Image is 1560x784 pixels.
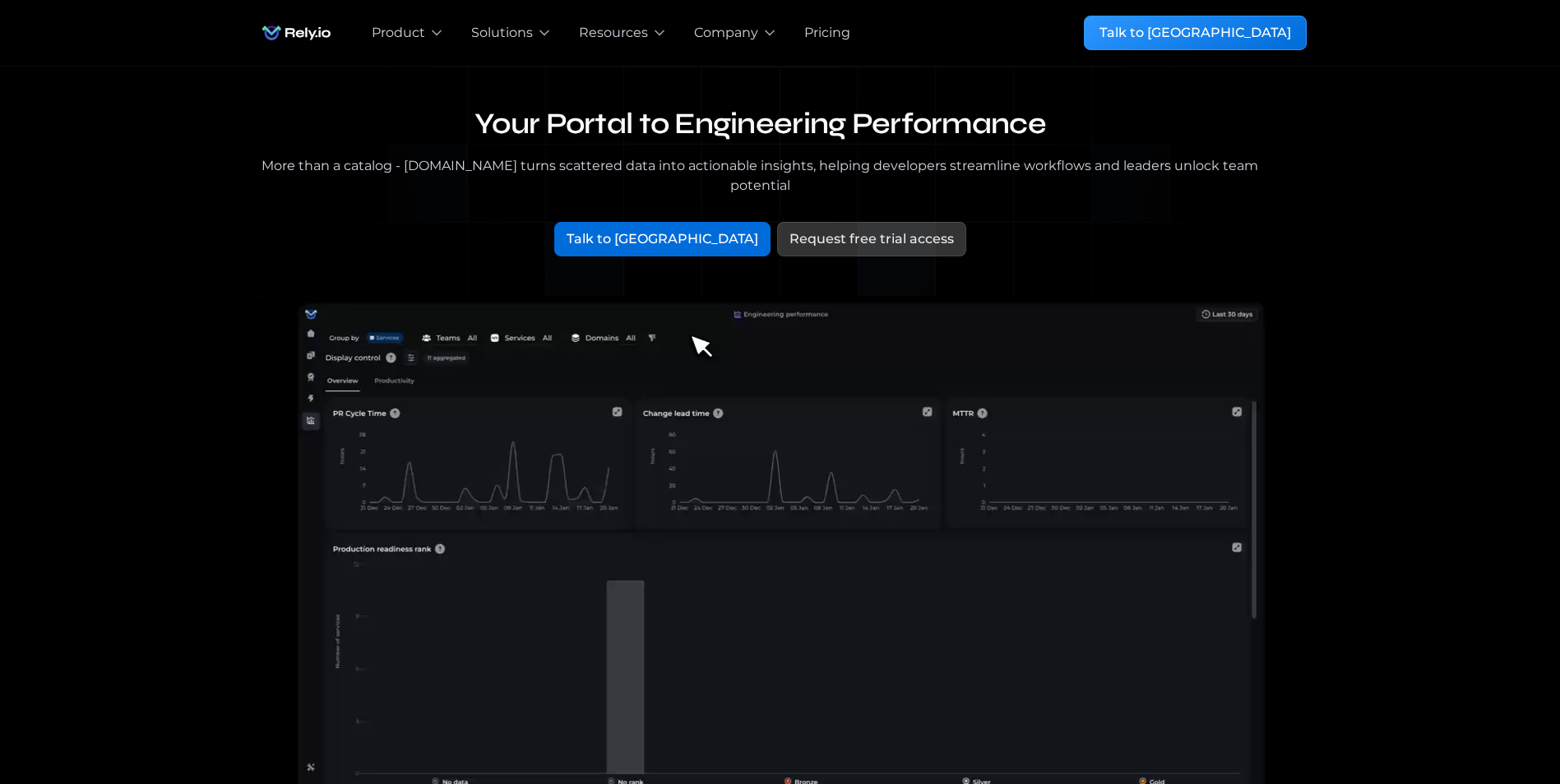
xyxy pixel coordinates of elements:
[254,106,1267,143] h1: Your Portal to Engineering Performance
[804,23,850,43] a: Pricing
[1099,23,1291,43] div: Talk to [GEOGRAPHIC_DATA]
[777,222,966,256] a: Request free trial access
[254,156,1267,196] div: More than a catalog - [DOMAIN_NAME] turns scattered data into actionable insights, helping develo...
[254,16,339,49] a: home
[694,23,758,43] div: Company
[471,23,533,43] div: Solutions
[554,222,771,256] a: Talk to [GEOGRAPHIC_DATA]
[567,229,758,249] div: Talk to [GEOGRAPHIC_DATA]
[789,229,954,249] div: Request free trial access
[1451,676,1537,761] iframe: Chatbot
[579,23,648,43] div: Resources
[1084,16,1307,50] a: Talk to [GEOGRAPHIC_DATA]
[254,16,339,49] img: Rely.io logo
[372,23,425,43] div: Product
